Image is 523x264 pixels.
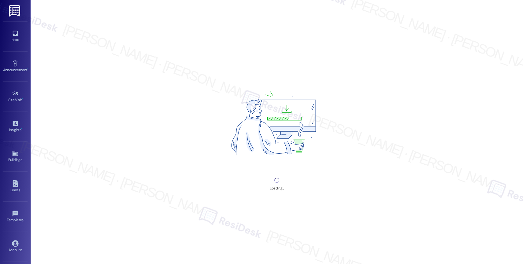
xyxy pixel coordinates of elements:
div: Loading... [270,185,284,192]
span: • [21,127,22,131]
a: Buildings [3,148,28,165]
a: Account [3,238,28,255]
span: • [22,97,23,101]
a: Site Visit • [3,88,28,105]
span: • [27,67,28,71]
img: ResiDesk Logo [9,5,21,16]
a: Leads [3,178,28,195]
a: Templates • [3,208,28,225]
a: Insights • [3,118,28,135]
a: Inbox [3,28,28,45]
